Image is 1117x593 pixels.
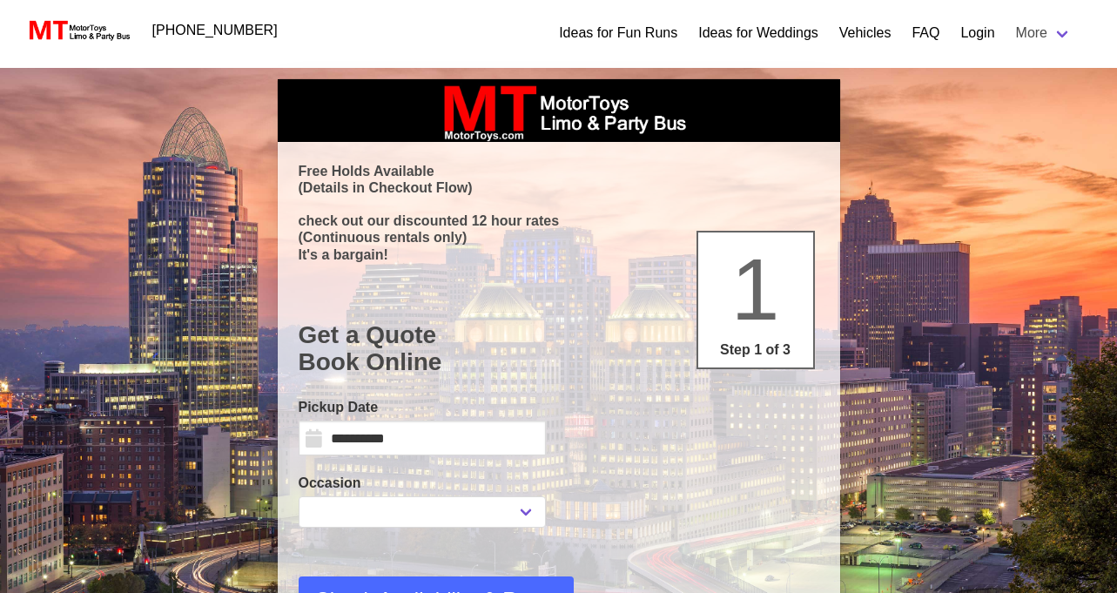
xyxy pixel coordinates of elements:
p: It's a bargain! [299,246,819,263]
p: Step 1 of 3 [705,340,806,361]
p: (Continuous rentals only) [299,229,819,246]
a: Ideas for Fun Runs [559,23,677,44]
img: box_logo_brand.jpeg [428,79,690,142]
a: Vehicles [839,23,892,44]
p: (Details in Checkout Flow) [299,179,819,196]
a: [PHONE_NUMBER] [142,13,288,48]
label: Pickup Date [299,397,546,418]
p: check out our discounted 12 hour rates [299,212,819,229]
a: FAQ [912,23,939,44]
a: Login [960,23,994,44]
a: More [1006,16,1082,51]
img: MotorToys Logo [24,18,131,43]
h1: Get a Quote Book Online [299,321,819,376]
p: Free Holds Available [299,163,819,179]
span: 1 [731,240,780,338]
a: Ideas for Weddings [698,23,818,44]
label: Occasion [299,473,546,494]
